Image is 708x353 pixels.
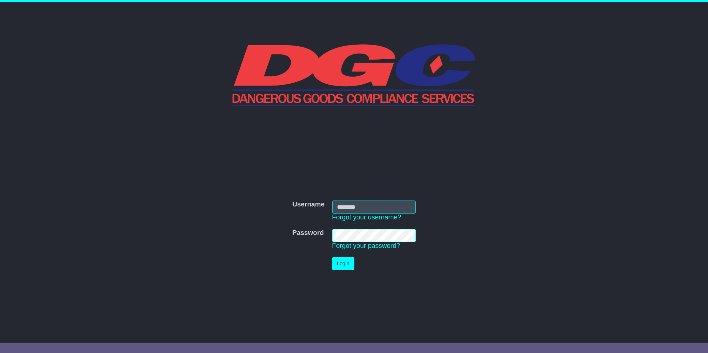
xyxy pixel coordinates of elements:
button: Login [332,257,354,270]
a: Forgot your username? [332,214,401,221]
label: Password [292,229,324,237]
a: Forgot your password? [332,242,400,249]
label: Username [292,201,324,209]
img: DGC QLD [233,43,476,106]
